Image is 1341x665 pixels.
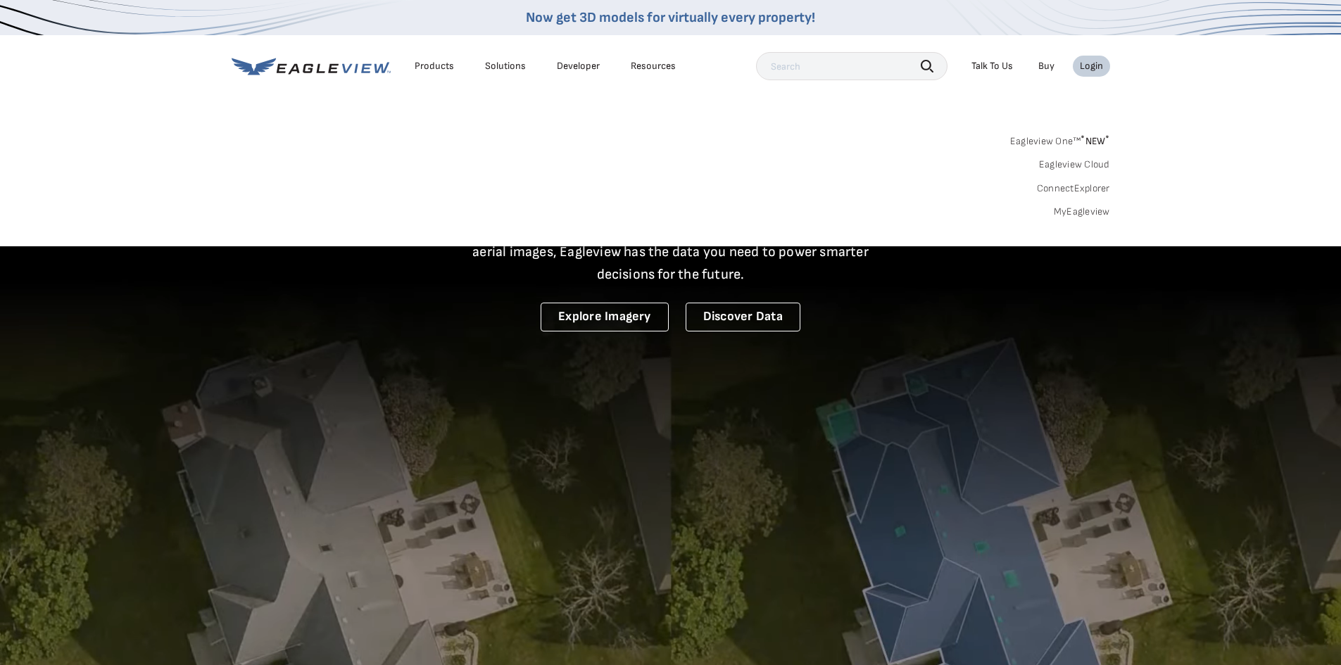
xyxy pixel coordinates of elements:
[1038,60,1054,72] a: Buy
[971,60,1013,72] div: Talk To Us
[631,60,676,72] div: Resources
[686,303,800,331] a: Discover Data
[1039,158,1110,171] a: Eagleview Cloud
[541,303,669,331] a: Explore Imagery
[557,60,600,72] a: Developer
[1080,60,1103,72] div: Login
[455,218,886,286] p: A new era starts here. Built on more than 3.5 billion high-resolution aerial images, Eagleview ha...
[756,52,947,80] input: Search
[1081,135,1109,147] span: NEW
[526,9,815,26] a: Now get 3D models for virtually every property!
[485,60,526,72] div: Solutions
[415,60,454,72] div: Products
[1010,131,1110,147] a: Eagleview One™*NEW*
[1037,182,1110,195] a: ConnectExplorer
[1054,205,1110,218] a: MyEagleview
